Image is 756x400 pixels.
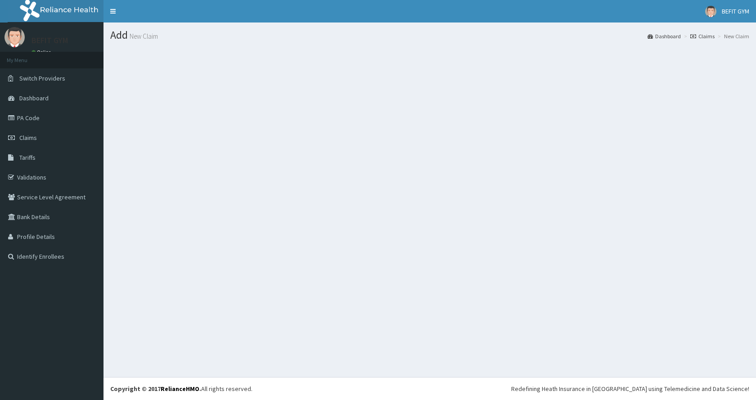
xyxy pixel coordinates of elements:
img: User Image [705,6,716,17]
a: Claims [690,32,715,40]
li: New Claim [715,32,749,40]
span: BEFIT GYM [722,7,749,15]
a: RelianceHMO [161,385,199,393]
p: BEFIT GYM [31,36,68,45]
footer: All rights reserved. [103,377,756,400]
a: Online [31,49,53,55]
a: Dashboard [648,32,681,40]
div: Redefining Heath Insurance in [GEOGRAPHIC_DATA] using Telemedicine and Data Science! [511,384,749,393]
span: Tariffs [19,153,36,162]
img: User Image [4,27,25,47]
span: Switch Providers [19,74,65,82]
span: Claims [19,134,37,142]
h1: Add [110,29,749,41]
strong: Copyright © 2017 . [110,385,201,393]
small: New Claim [128,33,158,40]
span: Dashboard [19,94,49,102]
